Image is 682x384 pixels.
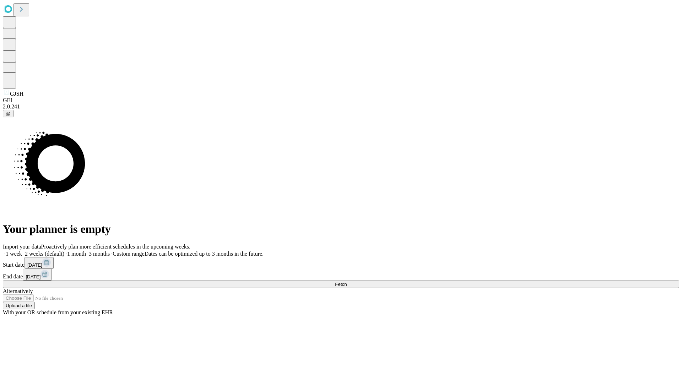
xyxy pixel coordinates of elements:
span: Dates can be optimized up to 3 months in the future. [145,251,264,257]
button: @ [3,110,13,117]
span: Custom range [113,251,144,257]
span: Alternatively [3,288,33,294]
button: Upload a file [3,302,35,309]
span: Fetch [335,282,347,287]
span: Import your data [3,244,41,250]
span: 1 week [6,251,22,257]
button: [DATE] [23,269,52,281]
span: Proactively plan more efficient schedules in the upcoming weeks. [41,244,190,250]
span: @ [6,111,11,116]
div: End date [3,269,679,281]
button: [DATE] [25,257,54,269]
span: [DATE] [27,262,42,268]
span: 1 month [67,251,86,257]
span: GJSH [10,91,23,97]
h1: Your planner is empty [3,223,679,236]
span: 3 months [89,251,110,257]
span: With your OR schedule from your existing EHR [3,309,113,315]
button: Fetch [3,281,679,288]
div: GEI [3,97,679,103]
span: [DATE] [26,274,40,279]
span: 2 weeks (default) [25,251,64,257]
div: 2.0.241 [3,103,679,110]
div: Start date [3,257,679,269]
